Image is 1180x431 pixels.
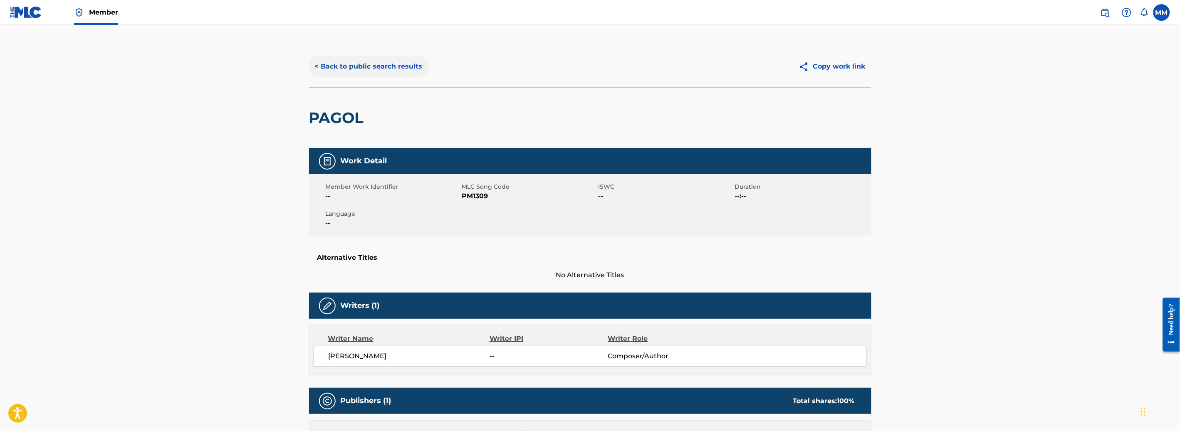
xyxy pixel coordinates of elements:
[326,182,460,191] span: Member Work Identifier
[317,254,863,262] h5: Alternative Titles
[735,191,869,201] span: --:--
[1153,4,1170,21] div: User Menu
[326,218,460,228] span: --
[322,396,332,406] img: Publishers
[1118,4,1135,21] div: Help
[793,396,855,406] div: Total shares:
[490,334,608,344] div: Writer IPI
[490,351,608,361] span: --
[608,351,716,361] span: Composer/Author
[1138,391,1180,431] iframe: Chat Widget
[329,351,490,361] span: [PERSON_NAME]
[735,182,869,191] span: Duration
[322,301,332,311] img: Writers
[1140,8,1148,17] div: Notifications
[326,209,460,218] span: Language
[793,56,871,77] button: Copy work link
[309,56,428,77] button: < Back to public search results
[1100,7,1110,17] img: search
[341,301,380,310] h5: Writers (1)
[1141,399,1146,424] div: Drag
[309,108,368,127] h2: PAGOL
[1097,4,1113,21] a: Public Search
[328,334,490,344] div: Writer Name
[89,7,118,17] span: Member
[799,62,813,72] img: Copy work link
[326,191,460,201] span: --
[341,396,391,406] h5: Publishers (1)
[1157,291,1180,358] iframe: Resource Center
[341,156,387,166] h5: Work Detail
[10,6,42,18] img: MLC Logo
[322,156,332,166] img: Work Detail
[608,334,716,344] div: Writer Role
[1122,7,1132,17] img: help
[599,182,733,191] span: ISWC
[599,191,733,201] span: --
[309,270,871,280] span: No Alternative Titles
[74,7,84,17] img: Top Rightsholder
[462,191,596,201] span: PM1309
[837,397,855,405] span: 100 %
[462,182,596,191] span: MLC Song Code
